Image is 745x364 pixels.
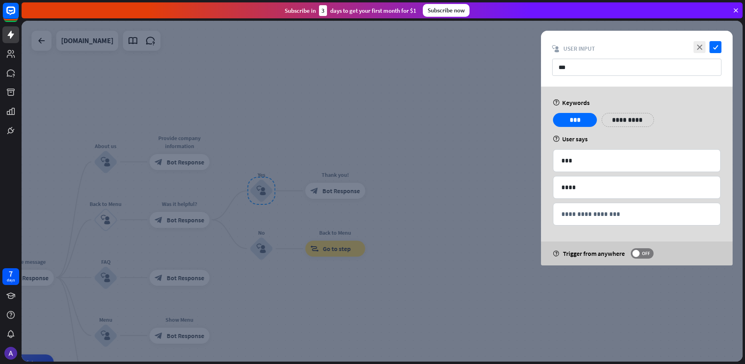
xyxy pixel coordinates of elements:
[553,251,559,257] i: help
[563,45,595,52] span: User Input
[553,99,560,106] i: help
[2,268,19,285] a: 7 days
[553,135,721,143] div: User says
[693,41,705,53] i: close
[640,250,652,257] span: OFF
[285,5,416,16] div: Subscribe in days to get your first month for $1
[709,41,721,53] i: check
[552,45,559,52] i: block_user_input
[553,136,560,142] i: help
[319,5,327,16] div: 3
[6,3,30,27] button: Open LiveChat chat widget
[563,249,625,257] span: Trigger from anywhere
[9,270,13,277] div: 7
[553,99,721,107] div: Keywords
[423,4,470,17] div: Subscribe now
[7,277,15,283] div: days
